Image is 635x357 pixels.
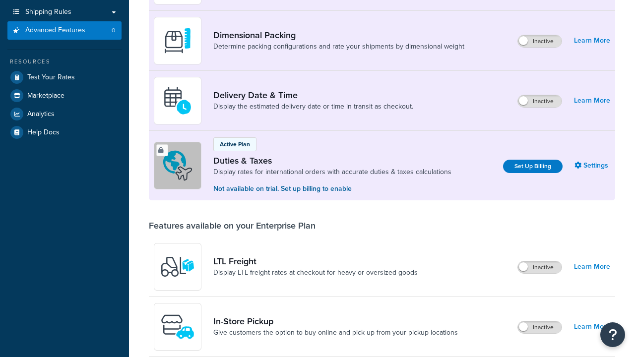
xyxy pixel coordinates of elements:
[213,328,458,338] a: Give customers the option to buy online and pick up from your pickup locations
[518,261,562,273] label: Inactive
[213,90,413,101] a: Delivery Date & Time
[213,42,464,52] a: Determine packing configurations and rate your shipments by dimensional weight
[7,68,122,86] a: Test Your Rates
[7,58,122,66] div: Resources
[213,268,418,278] a: Display LTL freight rates at checkout for heavy or oversized goods
[25,26,85,35] span: Advanced Features
[7,105,122,123] a: Analytics
[574,320,610,334] a: Learn More
[518,35,562,47] label: Inactive
[213,316,458,327] a: In-Store Pickup
[27,92,64,100] span: Marketplace
[27,128,60,137] span: Help Docs
[7,21,122,40] li: Advanced Features
[213,30,464,41] a: Dimensional Packing
[503,160,563,173] a: Set Up Billing
[27,73,75,82] span: Test Your Rates
[518,95,562,107] label: Inactive
[160,23,195,58] img: DTVBYsAAAAAASUVORK5CYII=
[574,34,610,48] a: Learn More
[112,26,115,35] span: 0
[574,94,610,108] a: Learn More
[213,167,451,177] a: Display rates for international orders with accurate duties & taxes calculations
[7,123,122,141] a: Help Docs
[220,140,250,149] p: Active Plan
[7,87,122,105] a: Marketplace
[213,102,413,112] a: Display the estimated delivery date or time in transit as checkout.
[149,220,316,231] div: Features available on your Enterprise Plan
[600,322,625,347] button: Open Resource Center
[25,8,71,16] span: Shipping Rules
[518,321,562,333] label: Inactive
[160,83,195,118] img: gfkeb5ejjkALwAAAABJRU5ErkJggg==
[7,3,122,21] a: Shipping Rules
[213,155,451,166] a: Duties & Taxes
[574,159,610,173] a: Settings
[27,110,55,119] span: Analytics
[160,249,195,284] img: y79ZsPf0fXUFUhFXDzUgf+ktZg5F2+ohG75+v3d2s1D9TjoU8PiyCIluIjV41seZevKCRuEjTPPOKHJsQcmKCXGdfprl3L4q7...
[160,309,195,344] img: wfgcfpwTIucLEAAAAASUVORK5CYII=
[574,260,610,274] a: Learn More
[7,21,122,40] a: Advanced Features0
[213,256,418,267] a: LTL Freight
[213,183,451,194] p: Not available on trial. Set up billing to enable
